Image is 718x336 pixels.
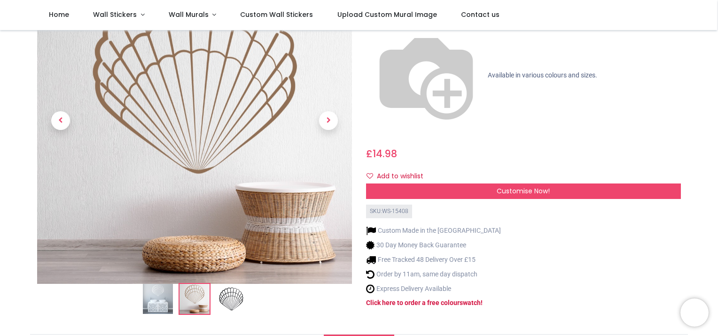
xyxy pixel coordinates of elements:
span: Customise Now! [497,186,550,196]
span: Next [319,112,338,130]
span: Previous [51,112,70,130]
a: Next [305,15,352,227]
a: swatch [460,299,481,306]
a: ! [481,299,483,306]
span: 14.98 [373,147,397,160]
img: Seashell Nautical Wall Sticker [143,284,173,314]
li: Order by 11am, same day dispatch [366,269,501,279]
span: Custom Wall Stickers [240,10,313,19]
li: Free Tracked 48 Delivery Over £15 [366,255,501,265]
a: Click here to order a free colour [366,299,460,306]
span: Available in various colours and sizes. [488,71,597,79]
button: Add to wishlistAdd to wishlist [366,168,431,184]
li: 30 Day Money Back Guarantee [366,240,501,250]
img: WS-15408-03 [216,284,246,314]
span: £ [366,147,397,160]
span: Home [49,10,69,19]
span: Wall Murals [169,10,209,19]
div: SKU: WS-15408 [366,205,412,218]
a: Previous [37,15,84,227]
span: Upload Custom Mural Image [337,10,437,19]
span: Wall Stickers [93,10,137,19]
iframe: Brevo live chat [680,298,709,327]
img: WS-15408-02 [179,284,210,314]
li: Custom Made in the [GEOGRAPHIC_DATA] [366,226,501,236]
li: Express Delivery Available [366,284,501,294]
img: color-wheel.png [366,15,486,136]
i: Add to wishlist [367,173,373,179]
span: Contact us [461,10,499,19]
